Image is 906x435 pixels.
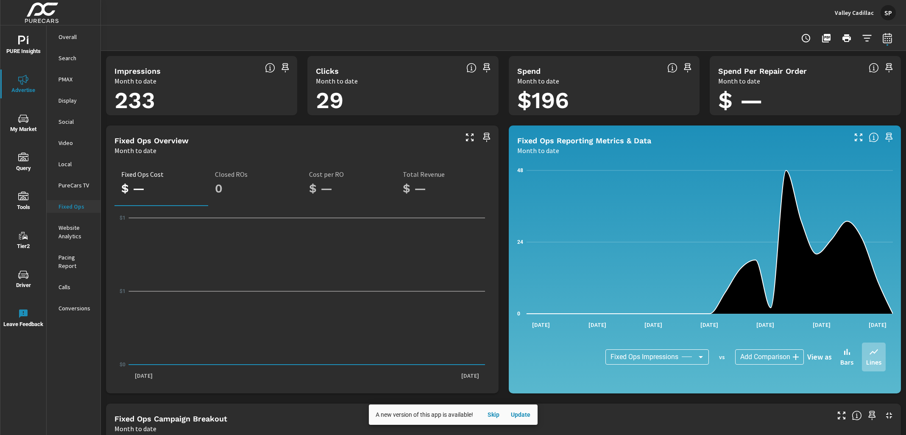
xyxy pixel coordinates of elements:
[114,67,161,75] h5: Impressions
[455,371,485,380] p: [DATE]
[517,167,523,173] text: 48
[59,223,94,240] p: Website Analytics
[279,61,292,75] span: Save this to your personalized report
[120,215,125,221] text: $1
[480,61,493,75] span: Save this to your personalized report
[480,131,493,144] span: Save this to your personalized report
[869,132,879,142] span: Understand Fixed Ops data over time and see how metrics compare to each other.
[517,136,651,145] h5: Fixed Ops Reporting Metrics & Data
[114,76,156,86] p: Month to date
[863,321,892,329] p: [DATE]
[0,25,46,337] div: nav menu
[517,76,559,86] p: Month to date
[507,408,534,421] button: Update
[667,63,677,73] span: The amount of money spent on advertising during the period.
[47,221,100,243] div: Website Analytics
[882,61,896,75] span: Save this to your personalized report
[59,33,94,41] p: Overall
[517,86,691,115] h1: $196
[517,239,523,245] text: 24
[59,202,94,211] p: Fixed Ops
[129,371,159,380] p: [DATE]
[59,139,94,147] p: Video
[3,114,44,134] span: My Market
[59,160,94,168] p: Local
[807,353,832,361] h6: View as
[605,349,709,365] div: Fixed Ops Impressions
[114,145,156,156] p: Month to date
[694,321,724,329] p: [DATE]
[47,52,100,64] div: Search
[859,30,875,47] button: Apply Filters
[47,302,100,315] div: Conversions
[47,281,100,293] div: Calls
[3,270,44,290] span: Driver
[709,353,735,361] p: vs
[47,251,100,272] div: Pacing Report
[638,321,668,329] p: [DATE]
[309,181,389,196] h3: $ —
[517,67,541,75] h5: Spend
[316,86,490,115] h1: 29
[840,357,853,367] p: Bars
[517,145,559,156] p: Month to date
[526,321,556,329] p: [DATE]
[718,86,892,115] h1: $ —
[215,170,295,178] p: Closed ROs
[838,30,855,47] button: Print Report
[466,63,477,73] span: The number of times an ad was clicked by a consumer.
[735,349,804,365] div: Add Comparison
[740,353,790,361] span: Add Comparison
[121,170,201,178] p: Fixed Ops Cost
[47,31,100,43] div: Overall
[309,170,389,178] p: Cost per RO
[47,94,100,107] div: Display
[316,76,358,86] p: Month to date
[47,73,100,86] div: PMAX
[517,311,520,317] text: 0
[866,357,881,367] p: Lines
[59,54,94,62] p: Search
[120,288,125,294] text: $1
[681,61,694,75] span: Save this to your personalized report
[59,117,94,126] p: Social
[3,231,44,251] span: Tier2
[3,36,44,56] span: PURE Insights
[47,179,100,192] div: PureCars TV
[114,424,156,434] p: Month to date
[403,181,483,196] h3: $ —
[865,409,879,422] span: Save this to your personalized report
[59,96,94,105] p: Display
[3,309,44,329] span: Leave Feedback
[316,67,339,75] h5: Clicks
[120,362,125,368] text: $0
[47,115,100,128] div: Social
[376,411,473,418] span: A new version of this app is available!
[852,131,865,144] button: Make Fullscreen
[59,283,94,291] p: Calls
[114,414,227,423] h5: Fixed Ops Campaign Breakout
[869,63,879,73] span: Average cost of Fixed Operations-oriented advertising per each Repair Order closed at the dealer ...
[59,304,94,312] p: Conversions
[47,158,100,170] div: Local
[879,30,896,47] button: Select Date Range
[718,67,807,75] h5: Spend Per Repair Order
[718,76,760,86] p: Month to date
[3,153,44,173] span: Query
[403,170,483,178] p: Total Revenue
[835,9,874,17] p: Valley Cadillac
[114,86,289,115] h1: 233
[852,410,862,421] span: This is a summary of Fixed Ops performance results by campaign. Each column can be sorted.
[882,409,896,422] button: Minimize Widget
[611,353,678,361] span: Fixed Ops Impressions
[480,408,507,421] button: Skip
[881,5,896,20] div: SP
[59,75,94,84] p: PMAX
[807,321,836,329] p: [DATE]
[121,181,201,196] h3: $ —
[463,131,477,144] button: Make Fullscreen
[835,409,848,422] button: Make Fullscreen
[818,30,835,47] button: "Export Report to PDF"
[510,411,531,418] span: Update
[583,321,612,329] p: [DATE]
